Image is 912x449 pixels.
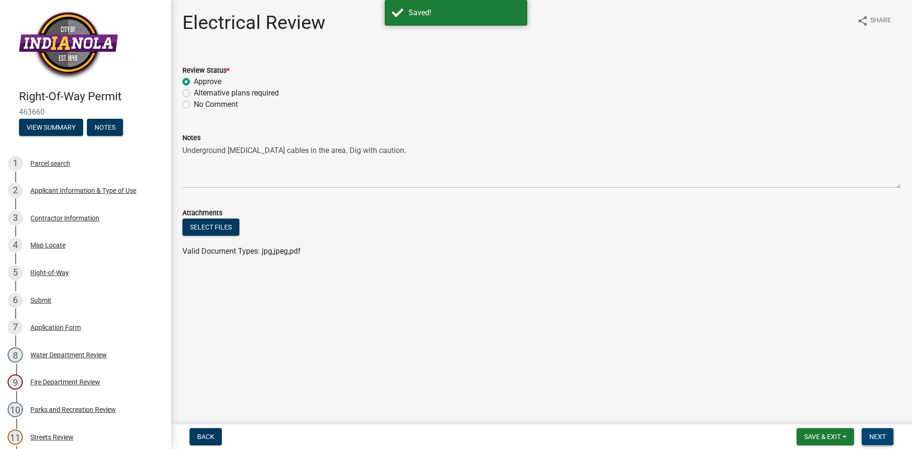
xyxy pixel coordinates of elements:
wm-modal-confirm: Notes [87,124,123,132]
label: Attachments [182,210,222,217]
h4: Right-Of-Way Permit [19,90,163,104]
img: City of Indianola, Iowa [19,10,118,80]
span: Back [197,433,214,440]
span: 463660 [19,107,152,116]
button: Notes [87,119,123,136]
div: 5 [8,265,23,280]
div: 6 [8,293,23,308]
button: Save & Exit [797,428,854,445]
div: Contractor Information [30,215,99,221]
div: 1 [8,156,23,171]
div: 7 [8,320,23,335]
button: Back [190,428,222,445]
div: Parks and Recreation Review [30,406,116,413]
div: 8 [8,347,23,363]
div: Right-of-Way [30,269,69,276]
button: shareShare [849,11,899,30]
div: Streets Review [30,434,74,440]
span: Valid Document Types: jpg,jpeg,pdf [182,247,301,256]
div: 11 [8,430,23,445]
span: Save & Exit [804,433,841,440]
span: Share [870,15,891,27]
div: 9 [8,374,23,390]
i: share [857,15,868,27]
div: Application Form [30,324,81,331]
label: Review Status [182,67,229,74]
wm-modal-confirm: Summary [19,124,83,132]
div: 2 [8,183,23,198]
button: View Summary [19,119,83,136]
div: 10 [8,402,23,417]
div: Map Locate [30,242,66,248]
div: Fire Department Review [30,379,100,385]
label: No Comment [194,99,238,110]
h1: Electrical Review [182,11,325,34]
div: 3 [8,210,23,226]
button: Next [862,428,893,445]
label: Approve [194,76,221,87]
div: Parcel search [30,160,70,167]
div: Applicant Information & Type of Use [30,187,136,194]
label: Alternative plans required [194,87,279,99]
div: Submit [30,297,51,304]
button: Select files [182,219,239,236]
div: Water Department Review [30,352,107,358]
div: Saved! [408,7,520,19]
span: Next [869,433,886,440]
div: 4 [8,238,23,253]
label: Notes [182,135,200,142]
